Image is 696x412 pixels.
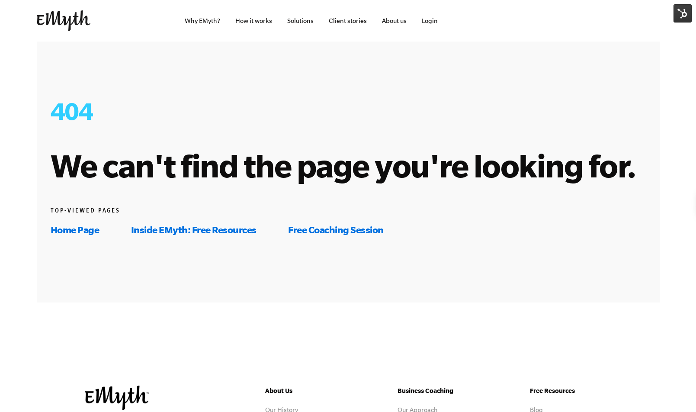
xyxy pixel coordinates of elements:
img: HubSpot Tools Menu Toggle [674,4,692,23]
a: Inside EMyth: Free Resources [131,224,257,235]
a: Free Coaching Session [288,224,384,235]
a: Home Page [51,224,99,235]
iframe: Chat Widget [653,370,696,412]
h1: We can't find the page you're looking for. [51,146,646,184]
span: 404 [51,97,93,124]
h5: Free Resources [530,386,611,396]
h5: About Us [265,386,346,396]
img: EMyth [85,386,149,410]
h5: Business Coaching [398,386,479,396]
iframe: Embedded CTA [569,11,660,30]
iframe: Embedded CTA [474,11,564,30]
div: Widget de chat [653,370,696,412]
h6: TOP-VIEWED PAGES [51,207,646,216]
img: EMyth [37,10,90,31]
